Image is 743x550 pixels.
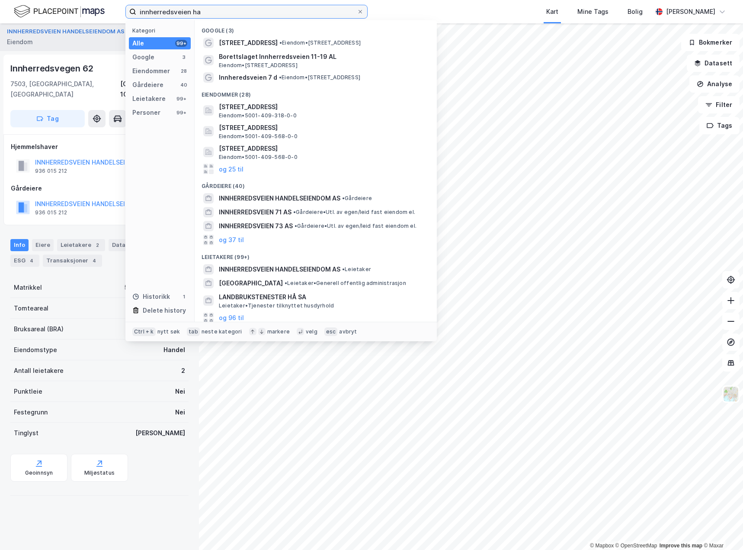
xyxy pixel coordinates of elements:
[132,94,166,104] div: Leietakere
[180,293,187,300] div: 1
[35,209,67,216] div: 936 015 212
[14,303,48,314] div: Tomteareal
[10,110,85,127] button: Tag
[195,84,437,100] div: Eiendommer (28)
[577,6,608,17] div: Mine Tags
[57,239,105,251] div: Leietakere
[132,52,154,62] div: Google
[615,543,657,549] a: OpenStreetMap
[7,37,33,47] div: Eiendom
[14,324,64,334] div: Bruksareal (BRA)
[219,164,243,174] button: og 25 til
[293,209,415,216] span: Gårdeiere • Utl. av egen/leid fast eiendom el.
[279,74,282,81] span: •
[180,68,187,74] div: 28
[175,95,187,102] div: 99+
[219,123,426,133] span: [STREET_ADDRESS]
[219,72,277,83] span: Innheredsveien 7 d
[132,38,144,49] div: Alle
[10,61,95,75] div: Innherredsvegen 62
[306,328,317,335] div: velg
[11,142,188,152] div: Hjemmelshaver
[285,280,287,286] span: •
[219,313,244,323] button: og 96 til
[109,239,141,251] div: Datasett
[279,74,360,81] span: Eiendom • [STREET_ADDRESS]
[324,327,338,336] div: esc
[136,5,357,18] input: Søk på adresse, matrikkel, gårdeiere, leietakere eller personer
[195,20,437,36] div: Google (3)
[342,195,372,202] span: Gårdeiere
[219,207,291,217] span: INNHERREDSVEIEN 71 AS
[195,247,437,262] div: Leietakere (99+)
[132,27,191,34] div: Kategori
[219,112,297,119] span: Eiendom • 5001-409-318-0-0
[219,143,426,154] span: [STREET_ADDRESS]
[125,282,185,293] div: 5035-107-285-0-0
[339,328,357,335] div: avbryt
[35,168,67,175] div: 936 015 212
[14,282,42,293] div: Matrikkel
[10,239,29,251] div: Info
[295,223,416,230] span: Gårdeiere • Utl. av egen/leid fast eiendom el.
[660,543,702,549] a: Improve this map
[293,209,296,215] span: •
[43,255,102,267] div: Transaksjoner
[219,154,298,161] span: Eiendom • 5001-409-568-0-0
[175,386,185,397] div: Nei
[590,543,614,549] a: Mapbox
[267,328,290,335] div: markere
[175,40,187,47] div: 99+
[7,27,126,36] button: INNHERREDSVEIEN HANDELSEIENDOM AS
[175,109,187,116] div: 99+
[175,407,185,417] div: Nei
[342,266,371,273] span: Leietaker
[279,39,282,46] span: •
[11,183,188,194] div: Gårdeiere
[202,328,242,335] div: neste kategori
[219,102,426,112] span: [STREET_ADDRESS]
[157,328,180,335] div: nytt søk
[187,327,200,336] div: tab
[723,386,739,402] img: Z
[143,305,186,316] div: Delete history
[219,264,340,275] span: INNHERREDSVEIEN HANDELSEIENDOM AS
[700,508,743,550] iframe: Chat Widget
[342,266,345,272] span: •
[219,193,340,204] span: INNHERREDSVEIEN HANDELSEIENDOM AS
[546,6,558,17] div: Kart
[132,66,170,76] div: Eiendommer
[279,39,361,46] span: Eiendom • [STREET_ADDRESS]
[120,79,189,100] div: [GEOGRAPHIC_DATA], 107/285
[163,345,185,355] div: Handel
[132,80,163,90] div: Gårdeiere
[14,4,105,19] img: logo.f888ab2527a4732fd821a326f86c7f29.svg
[219,278,283,288] span: [GEOGRAPHIC_DATA]
[14,345,57,355] div: Eiendomstype
[181,366,185,376] div: 2
[180,81,187,88] div: 40
[180,54,187,61] div: 3
[25,469,53,476] div: Geoinnsyn
[219,52,426,62] span: Borettslaget Innherredsveien 11-19 AL
[219,133,298,140] span: Eiendom • 5001-409-568-0-0
[132,327,156,336] div: Ctrl + k
[285,280,406,287] span: Leietaker • Generell offentlig administrasjon
[27,256,36,265] div: 4
[132,107,160,118] div: Personer
[135,428,185,438] div: [PERSON_NAME]
[687,55,740,72] button: Datasett
[32,239,54,251] div: Eiere
[10,79,120,100] div: 7503, [GEOGRAPHIC_DATA], [GEOGRAPHIC_DATA]
[14,407,48,417] div: Festegrunn
[84,469,115,476] div: Miljøstatus
[219,302,334,309] span: Leietaker • Tjenester tilknyttet husdyrhold
[219,62,298,69] span: Eiendom • [STREET_ADDRESS]
[14,386,42,397] div: Punktleie
[14,428,38,438] div: Tinglyst
[195,176,437,191] div: Gårdeiere (40)
[14,366,64,376] div: Antall leietakere
[219,38,278,48] span: [STREET_ADDRESS]
[295,223,297,229] span: •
